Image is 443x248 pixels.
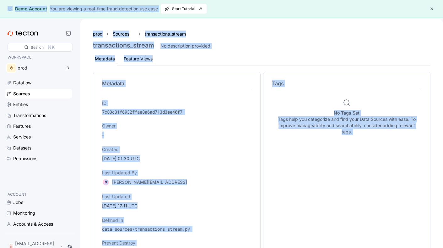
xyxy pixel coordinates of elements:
[5,208,72,218] a: Monitoring
[13,221,53,228] div: Accounts & Access
[145,31,186,37] a: transactions_stream
[5,198,72,207] a: Jobs
[124,55,153,62] div: Feature Views
[5,132,72,142] a: Services
[13,144,31,151] div: Datasets
[50,5,158,12] div: You are viewing a real-time fraud detection use case
[5,121,72,131] a: Features
[5,219,72,229] a: Accounts & Access
[93,42,154,49] h3: transactions_stream
[102,80,251,87] h4: Metadata
[5,154,72,163] a: Permissions
[275,110,419,116] h5: No Tags Set
[8,43,73,52] div: Search⌘K
[113,31,135,37] a: Sources
[275,116,419,135] p: Tags help you categorize and find your Data Sources with ease. To improve manageability and searc...
[13,101,28,108] div: Entities
[13,133,31,140] div: Services
[165,4,203,14] span: Start Tutorial
[5,143,72,153] a: Datasets
[160,43,212,49] div: No description provided.
[5,100,72,109] a: Entities
[8,191,70,198] p: ACCOUNT
[272,80,422,87] h4: Tags
[8,54,70,60] p: WORKSPACE
[13,79,31,86] div: Dataflow
[13,210,35,217] div: Monitoring
[5,89,72,99] a: Sources
[47,44,55,51] div: ⌘K
[5,78,72,87] a: Dataflow
[95,55,115,62] div: Metadata
[13,112,46,119] div: Transformations
[5,111,72,120] a: Transformations
[31,44,44,50] div: Search
[13,90,30,97] div: Sources
[8,6,47,12] div: Demo Account
[13,199,23,206] div: Jobs
[18,66,62,70] div: prod
[13,123,31,130] div: Features
[160,4,207,14] button: Start Tutorial
[13,155,37,162] div: Permissions
[93,31,103,37] a: prod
